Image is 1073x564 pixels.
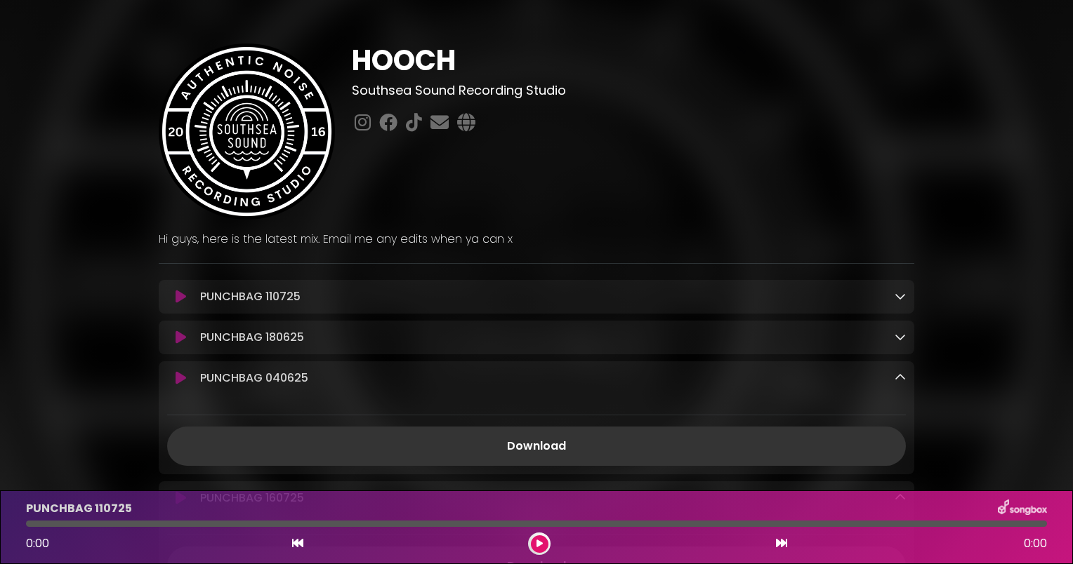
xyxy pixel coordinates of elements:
[167,427,906,466] a: Download
[200,288,301,305] p: PUNCHBAG 110725
[200,329,304,346] p: PUNCHBAG 180625
[998,499,1047,518] img: songbox-logo-white.png
[26,500,132,517] p: PUNCHBAG 110725
[200,370,308,387] p: PUNCHBAG 040625
[1024,535,1047,552] span: 0:00
[159,43,335,220] img: Sqix3KgTCSFekl421UP5
[26,535,49,551] span: 0:00
[352,83,914,98] h3: Southsea Sound Recording Studio
[200,490,304,506] p: PUNCHBAG 160725
[352,43,914,77] h1: HOOCH
[159,231,914,248] p: Hi guys, here is the latest mix. Email me any edits when ya can x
